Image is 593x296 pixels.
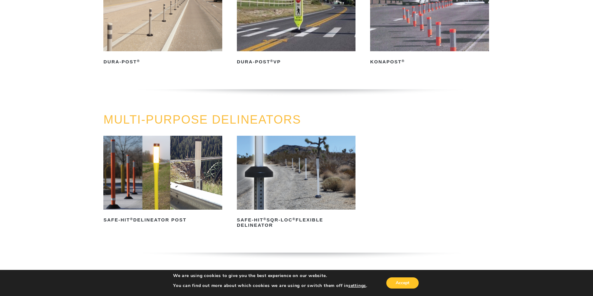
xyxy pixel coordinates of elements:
sup: ® [293,217,296,221]
sup: ® [270,59,273,63]
sup: ® [402,59,405,63]
h2: KonaPost [370,57,489,67]
h2: Safe-Hit Delineator Post [103,215,222,225]
a: Safe-Hit®SQR-LOC®Flexible Delineator [237,136,355,230]
a: MULTI-PURPOSE DELINEATORS [103,113,301,126]
button: settings [348,283,366,289]
h2: Safe-Hit SQR-LOC Flexible Delineator [237,215,355,230]
h2: Dura-Post [103,57,222,67]
sup: ® [137,59,140,63]
sup: ® [130,217,133,221]
a: Safe-Hit®Delineator Post [103,136,222,225]
sup: ® [263,217,266,221]
h2: Dura-Post VP [237,57,355,67]
button: Accept [386,277,419,289]
p: We are using cookies to give you the best experience on our website. [173,273,367,279]
p: You can find out more about which cookies we are using or switch them off in . [173,283,367,289]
